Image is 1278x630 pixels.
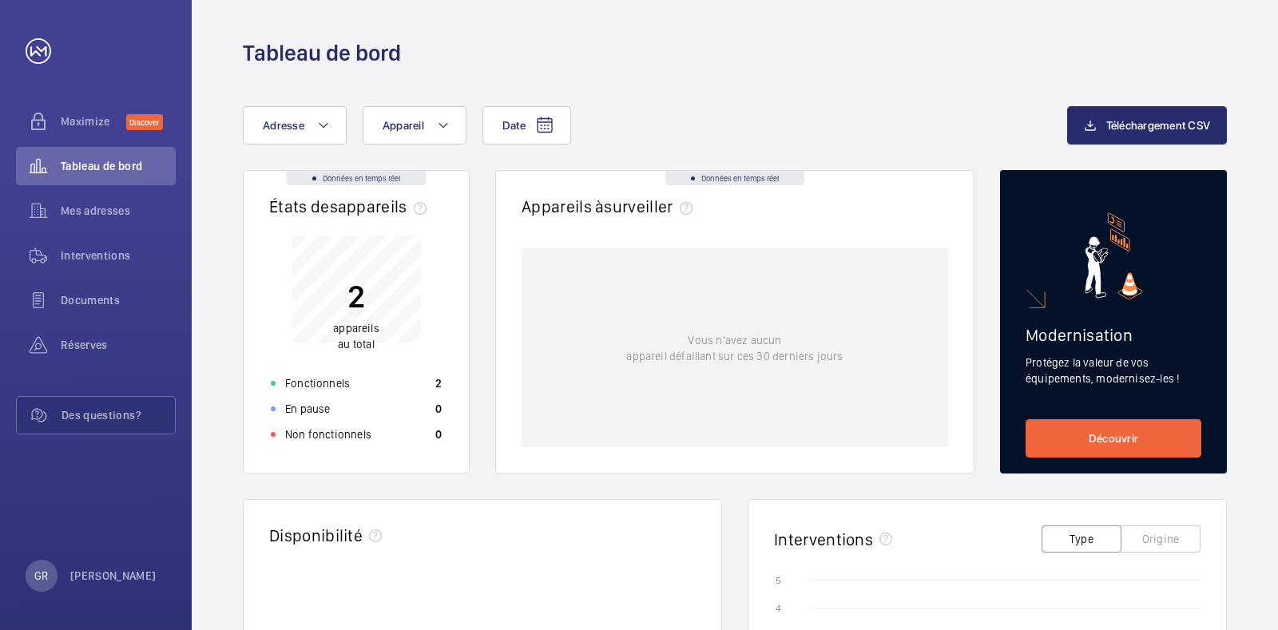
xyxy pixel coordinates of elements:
[263,119,304,132] span: Adresse
[61,337,176,353] span: Réserves
[243,38,401,68] h1: Tableau de bord
[1121,525,1201,553] button: Origine
[665,171,804,185] div: Données en temps réel
[1106,119,1211,132] span: Téléchargement CSV
[774,529,873,549] h2: Interventions
[34,568,48,584] p: GR
[333,276,379,316] p: 2
[61,158,176,174] span: Tableau de bord
[285,401,330,417] p: En pause
[338,196,433,216] span: appareils
[61,113,126,129] span: Maximize
[333,320,379,352] p: au total
[1085,212,1143,299] img: marketing-card.svg
[502,119,526,132] span: Date
[1026,355,1201,386] p: Protégez la valeur de vos équipements, modernisez-les !
[604,196,698,216] span: surveiller
[243,106,347,145] button: Adresse
[61,203,176,219] span: Mes adresses
[482,106,571,145] button: Date
[363,106,466,145] button: Appareil
[61,292,176,308] span: Documents
[383,119,424,132] span: Appareil
[61,248,176,263] span: Interventions
[1026,325,1201,345] h2: Modernisation
[435,375,442,391] p: 2
[776,575,781,586] text: 5
[287,171,426,185] div: Données en temps réel
[269,196,433,216] h2: États des
[1067,106,1228,145] button: Téléchargement CSV
[522,196,699,216] h2: Appareils à
[435,426,442,442] p: 0
[285,375,350,391] p: Fonctionnels
[435,401,442,417] p: 0
[776,603,781,614] text: 4
[269,525,363,545] h2: Disponibilité
[285,426,371,442] p: Non fonctionnels
[126,114,163,130] span: Discover
[70,568,157,584] p: [PERSON_NAME]
[1042,525,1121,553] button: Type
[62,407,175,423] span: Des questions?
[626,332,843,364] p: Vous n'avez aucun appareil défaillant sur ces 30 derniers jours
[333,322,379,335] span: appareils
[1026,419,1201,458] a: Découvrir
